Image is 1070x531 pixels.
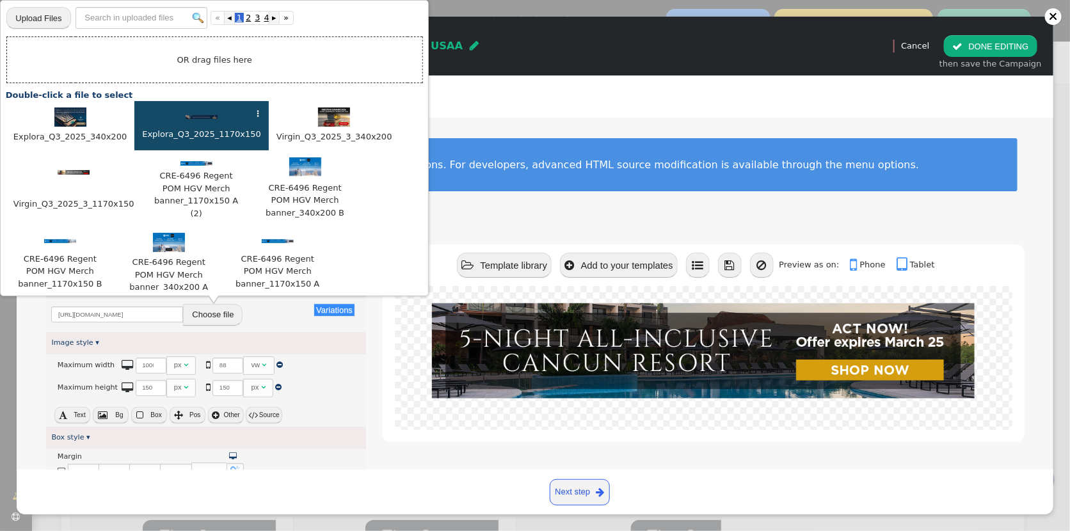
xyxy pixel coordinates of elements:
[189,411,200,418] span: Pos
[275,130,394,144] span: Virgin_Q3_2025_3_340x200
[93,407,129,424] button:  Bg
[470,40,479,51] span: 
[253,13,262,22] span: 3
[183,304,243,326] button: Choose file
[12,130,128,144] span: Explora_Q3_2025_340x200
[115,411,123,418] span: Bg
[275,383,282,391] span: 
[206,360,211,370] span: 
[261,383,266,391] span: 
[212,411,220,420] span: 
[257,181,353,220] span: CRE-6496 Regent POM HGV Merch banner_340x200 B
[718,253,742,278] button: 
[750,253,774,278] button: 
[262,13,271,22] span: 4
[6,89,423,102] div: Double-click a file to select
[457,253,552,278] button: Template library
[215,467,220,475] span: 
[54,107,86,127] img: 37a0ba13edf67c1b-th.jpeg
[51,338,99,347] a: Image style ▾
[122,360,133,370] span: 
[269,11,278,25] a: ▸
[174,360,182,370] div: px
[150,411,161,418] span: Box
[58,361,115,369] span: Maximum width
[180,161,212,166] img: 32f2ece8352d7324-th.jpeg
[58,452,82,461] span: Margin
[211,11,225,25] a: «
[148,169,244,220] span: CRE-6496 Regent POM HGV Merch banner_1170x150 A (2)
[12,197,136,211] span: Virgin_Q3_2025_3_1170x150
[779,260,847,269] span: Preview as on:
[252,360,260,370] div: vw
[550,479,611,505] a: Next step
[952,42,962,51] span: 
[897,257,910,273] span: 
[244,13,253,22] span: 2
[248,411,257,420] span: 
[136,411,143,420] span: 
[184,361,188,369] span: 
[252,382,259,393] div: px
[170,407,205,424] button:  Pos
[199,466,213,477] div: px
[725,260,735,271] span: 
[229,452,237,460] span: 
[153,233,185,252] img: 742a78402f92f0f8-th.jpeg
[246,407,282,424] button: Source
[131,407,167,424] button:  Box
[757,260,767,271] span: 
[225,11,234,25] a: ◂
[58,170,90,175] img: c286be8f3a9c232d-th.jpeg
[944,35,1037,57] button: DONE EDITING
[184,383,188,391] span: 
[73,159,997,171] div: To edit an element, simply click on it to access its customization options. For developers, advan...
[564,260,574,271] span: 
[51,433,90,441] a: Box style ▾
[318,107,350,127] img: 0f7bf169d5bc2857-th.jpeg
[74,411,85,418] span: Text
[6,36,422,83] td: OR drag files here
[289,157,321,177] img: 03b29f97b76a52e7-th.jpeg
[901,41,929,51] a: Cancel
[54,407,90,424] button:  Text
[59,411,67,420] span: 
[235,13,244,22] span: 1
[12,252,108,291] span: CRE-6496 Regent POM HGV Merch banner_1170x150 B
[193,13,204,24] img: icon_search.png
[850,257,860,273] span: 
[122,382,133,393] span: 
[174,411,183,420] span: 
[230,466,241,477] span: 
[850,260,894,269] a: Phone
[206,382,211,392] span: 
[141,127,262,141] span: Explora_Q3_2025_1170x150
[44,239,76,244] img: 3379269e672a7b04-th.jpeg
[98,411,108,420] span: 
[560,253,678,278] button: Add to your templates
[461,260,474,271] span: 
[229,452,237,461] a: 
[939,58,1042,70] div: then save the Campaign
[262,361,267,369] span: 
[275,383,282,392] a: 
[897,260,935,269] a: Tablet
[174,382,182,393] div: px
[76,7,207,29] input: Search in uploaded files
[230,252,326,291] span: CRE-6496 Regent POM HGV Merch banner_1170x150 A
[208,407,244,424] button: Other
[186,115,218,120] img: 03fb0dcbc4d36be0-th.jpeg
[596,485,605,500] span: 
[254,107,262,120] div: ⋮
[121,255,217,294] span: CRE-6496 Regent POM HGV Merch banner_340x200 A
[58,468,65,475] span: 
[276,361,283,369] a: 
[279,11,294,25] a: »
[686,253,710,278] button: 
[262,239,294,244] img: 21d17f29628799a0-th.jpeg
[58,383,118,392] span: Maximum height
[692,260,703,271] span: 
[314,304,355,316] button: Variations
